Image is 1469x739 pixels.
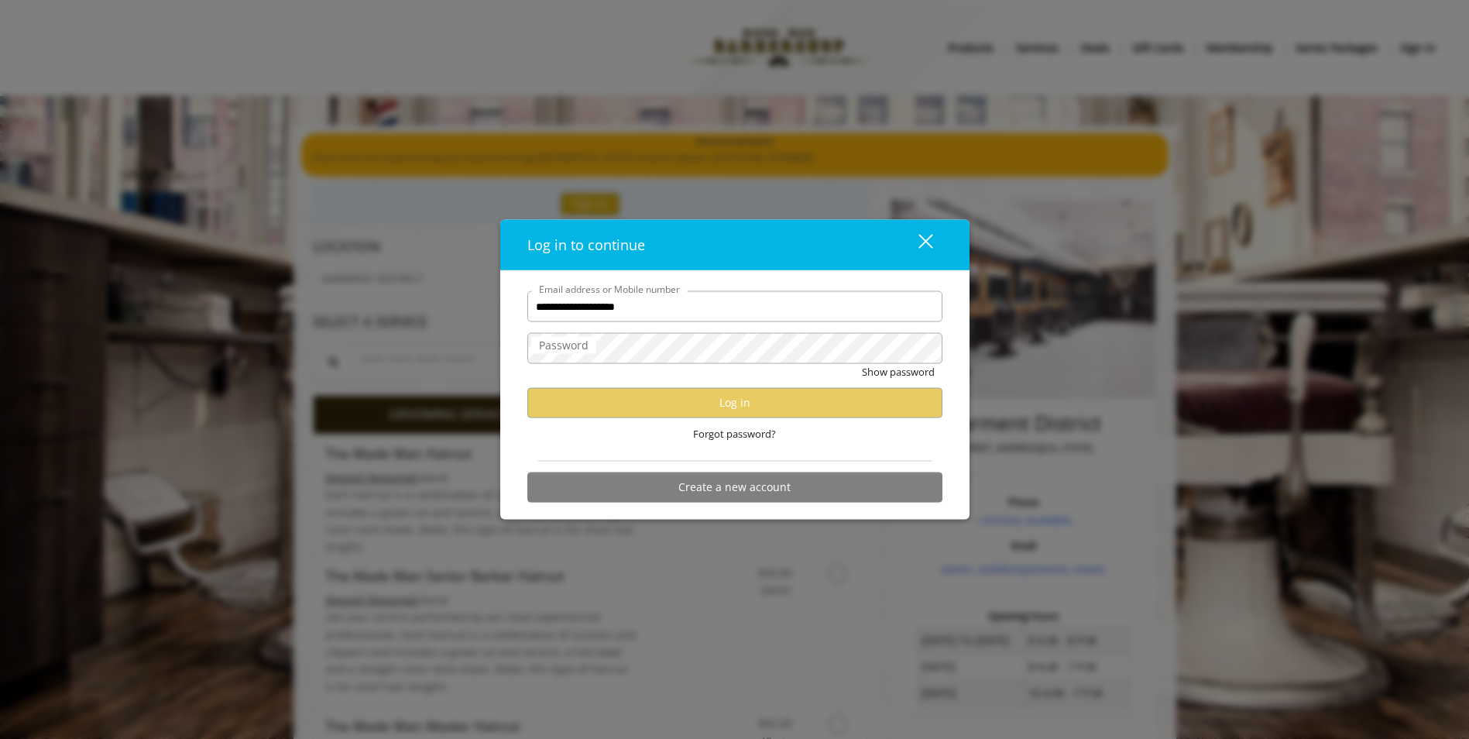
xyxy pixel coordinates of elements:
[527,291,942,322] input: Email address or Mobile number
[527,387,942,418] button: Log in
[527,333,942,364] input: Password
[531,282,688,297] label: Email address or Mobile number
[890,229,942,260] button: close dialog
[527,235,645,254] span: Log in to continue
[693,425,776,442] span: Forgot password?
[527,472,942,502] button: Create a new account
[901,233,932,256] div: close dialog
[531,337,596,354] label: Password
[862,364,935,380] button: Show password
